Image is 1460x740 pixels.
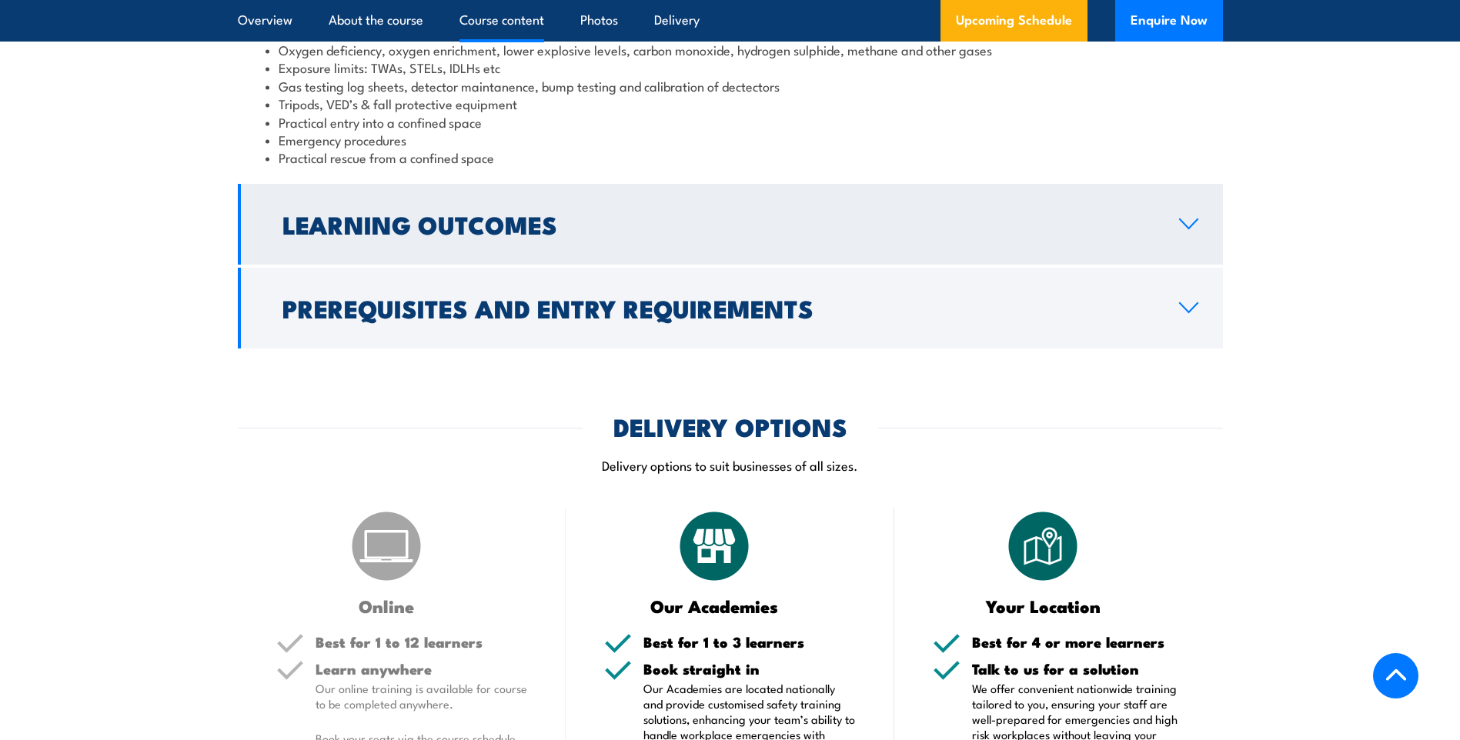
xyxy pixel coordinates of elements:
h5: Best for 1 to 12 learners [316,635,528,649]
h5: Talk to us for a solution [972,662,1184,676]
h2: Prerequisites and Entry Requirements [282,297,1154,318]
a: Learning Outcomes [238,184,1223,265]
a: Prerequisites and Entry Requirements [238,268,1223,348]
li: Tripods, VED’s & fall protective equipment [266,95,1195,112]
h5: Learn anywhere [316,662,528,676]
li: Practical rescue from a confined space [266,148,1195,166]
li: Exposure limits: TWAs, STELs, IDLHs etc [266,58,1195,76]
li: Practical entry into a confined space [266,113,1195,131]
li: Oxygen deficiency, oxygen enrichment, lower explosive levels, carbon monoxide, hydrogen sulphide,... [266,41,1195,58]
h5: Book straight in [643,662,856,676]
h5: Best for 4 or more learners [972,635,1184,649]
li: Emergency procedures [266,131,1195,148]
h3: Your Location [933,597,1154,615]
h2: DELIVERY OPTIONS [613,415,847,437]
h2: Learning Outcomes [282,213,1154,235]
p: Delivery options to suit businesses of all sizes. [238,456,1223,474]
p: Our online training is available for course to be completed anywhere. [316,681,528,712]
li: Gas testing log sheets, detector maintanence, bump testing and calibration of dectectors [266,77,1195,95]
h3: Online [276,597,497,615]
h3: Our Academies [604,597,825,615]
h5: Best for 1 to 3 learners [643,635,856,649]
